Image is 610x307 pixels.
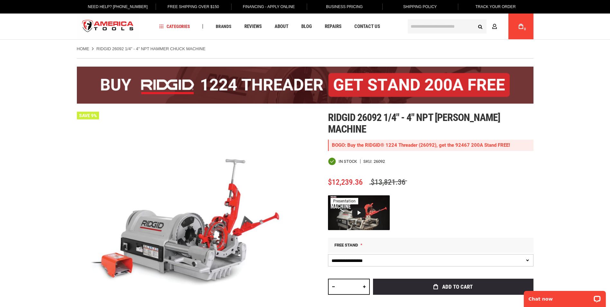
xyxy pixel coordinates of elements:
[474,20,487,33] button: Search
[328,178,363,187] span: $12,239.36
[241,22,265,31] a: Reviews
[159,24,190,29] span: Categories
[96,46,205,51] strong: RIDGID 26092 1/4" - 4" NPT HAMMER CHUCK MACHINE
[216,24,232,29] span: Brands
[77,46,89,52] a: Home
[524,27,526,31] span: 0
[325,24,341,29] span: Repairs
[403,5,437,9] span: Shipping Policy
[301,24,312,29] span: Blog
[322,22,344,31] a: Repairs
[275,24,288,29] span: About
[77,14,139,39] a: store logo
[369,178,407,187] span: $13,821.36
[515,14,527,39] a: 0
[442,284,473,290] span: Add to Cart
[328,140,533,151] div: BOGO: Buy the RIDGID® 1224 Threader (26092), get the 92467 200A Stand FREE!
[328,111,500,135] span: Ridgid 26092 1/4" - 4" npt [PERSON_NAME] machine
[298,22,315,31] a: Blog
[213,22,234,31] a: Brands
[334,243,358,247] span: Free Stand
[77,14,139,39] img: America Tools
[328,157,357,165] div: Availability
[374,159,385,163] div: 26092
[272,22,291,31] a: About
[77,67,533,104] img: BOGO: Buy the RIDGID® 1224 Threader (26092), get the 92467 200A Stand FREE!
[351,22,383,31] a: Contact Us
[244,24,262,29] span: Reviews
[520,287,610,307] iframe: LiveChat chat widget
[156,22,193,31] a: Categories
[339,159,357,163] span: In stock
[363,159,374,163] strong: SKU
[373,279,533,295] button: Add to Cart
[354,24,380,29] span: Contact Us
